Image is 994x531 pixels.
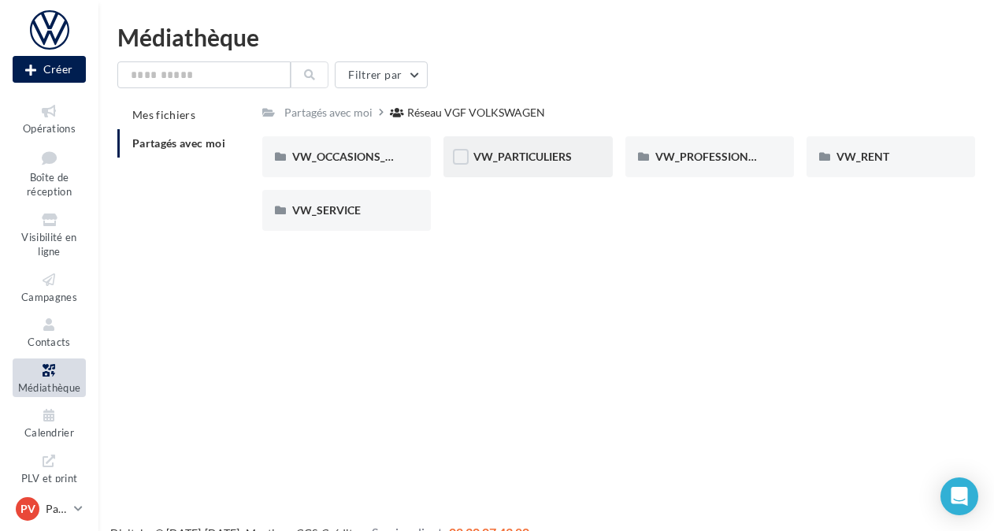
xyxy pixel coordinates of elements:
div: Nouvelle campagne [13,56,86,83]
div: Réseau VGF VOLKSWAGEN [407,105,545,121]
span: VW_SERVICE [292,203,361,217]
a: Contacts [13,313,86,351]
p: Partenaire VW [46,501,68,517]
span: PLV et print personnalisable [20,469,80,514]
a: Calendrier [13,403,86,442]
span: Médiathèque [18,381,81,394]
span: Opérations [23,122,76,135]
span: Calendrier [24,426,74,439]
span: Boîte de réception [27,171,72,199]
span: Mes fichiers [132,108,195,121]
a: Campagnes [13,268,86,306]
span: VW_OCCASIONS_GARANTIES [292,150,447,163]
div: Partagés avec moi [284,105,373,121]
a: PLV et print personnalisable [13,449,86,518]
a: Boîte de réception [13,144,86,202]
span: PV [20,501,35,517]
span: Campagnes [21,291,77,303]
span: Contacts [28,336,71,348]
span: VW_PROFESSIONNELS [655,150,775,163]
button: Filtrer par [335,61,428,88]
span: VW_PARTICULIERS [473,150,572,163]
button: Créer [13,56,86,83]
span: Partagés avec moi [132,136,225,150]
a: Médiathèque [13,358,86,397]
span: Visibilité en ligne [21,231,76,258]
a: Visibilité en ligne [13,208,86,262]
a: Opérations [13,99,86,138]
span: VW_RENT [836,150,889,163]
a: PV Partenaire VW [13,494,86,524]
div: Médiathèque [117,25,975,49]
div: Open Intercom Messenger [940,477,978,515]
